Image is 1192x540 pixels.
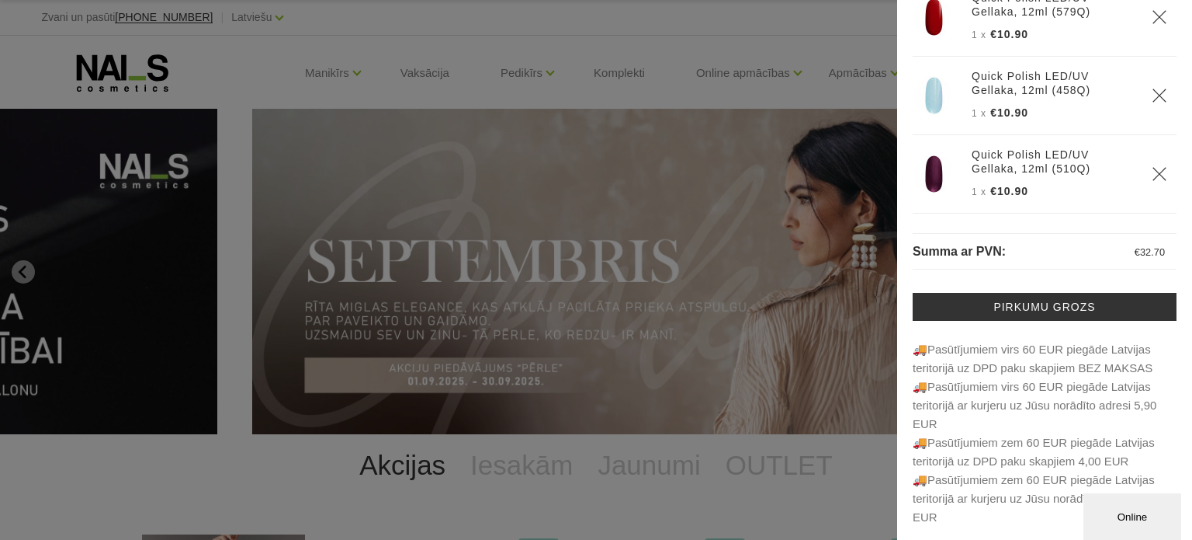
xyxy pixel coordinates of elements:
[972,148,1133,176] a: Quick Polish LED/UV Gellaka, 12ml (510Q)
[1135,246,1140,258] span: €
[913,293,1176,321] a: Pirkumu grozs
[972,186,986,197] span: 1 x
[990,28,1028,40] span: €10.90
[990,185,1028,197] span: €10.90
[990,106,1028,119] span: €10.90
[1152,9,1167,25] a: Delete
[1152,166,1167,182] a: Delete
[972,108,986,119] span: 1 x
[913,340,1176,527] p: 🚚Pasūtījumiem virs 60 EUR piegāde Latvijas teritorijā uz DPD paku skapjiem BEZ MAKSAS 🚚Pasūt...
[1152,88,1167,103] a: Delete
[913,245,1006,258] span: Summa ar PVN:
[972,69,1133,97] a: Quick Polish LED/UV Gellaka, 12ml (458Q)
[1083,490,1184,540] iframe: chat widget
[972,30,986,40] span: 1 x
[1140,246,1165,258] span: 32.70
